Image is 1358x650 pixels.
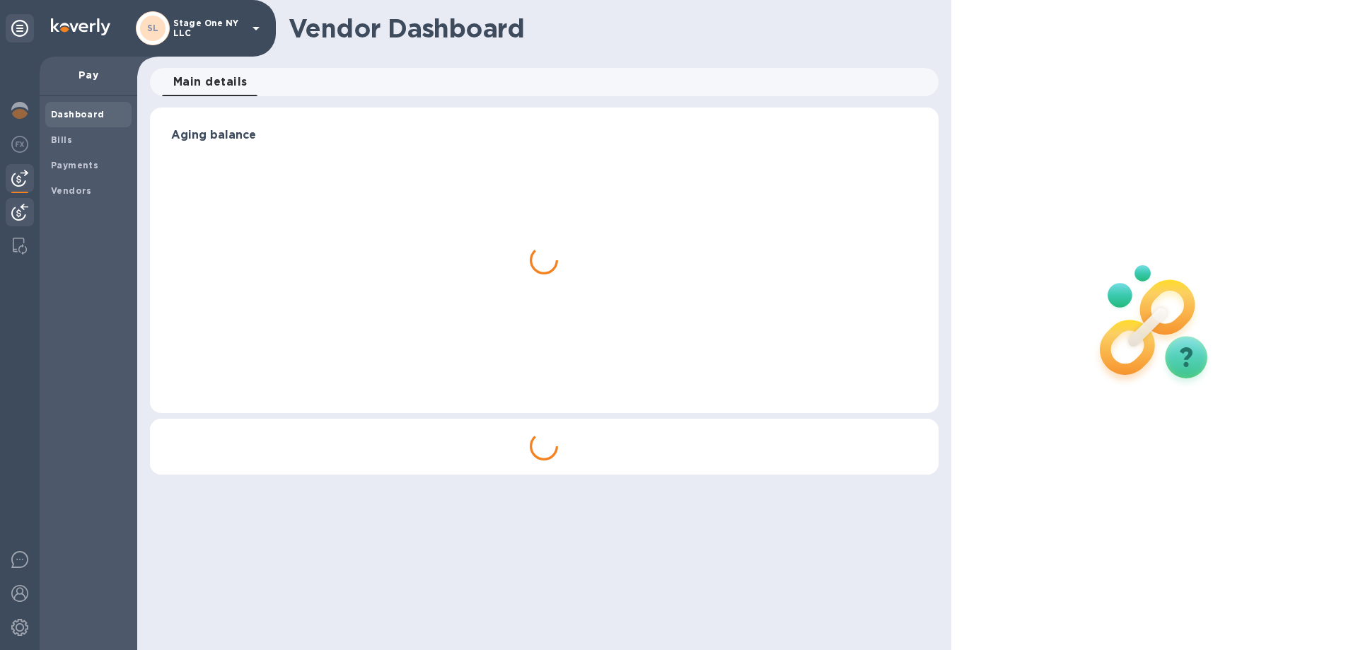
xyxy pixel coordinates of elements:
p: Pay [51,68,126,82]
b: Vendors [51,185,92,196]
h1: Vendor Dashboard [289,13,929,43]
b: Dashboard [51,109,105,120]
b: SL [147,23,159,33]
b: Bills [51,134,72,145]
p: Stage One NY LLC [173,18,244,38]
span: Main details [173,72,248,92]
img: Logo [51,18,110,35]
div: Unpin categories [6,14,34,42]
b: Payments [51,160,98,170]
h3: Aging balance [171,129,917,142]
img: Foreign exchange [11,136,28,153]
